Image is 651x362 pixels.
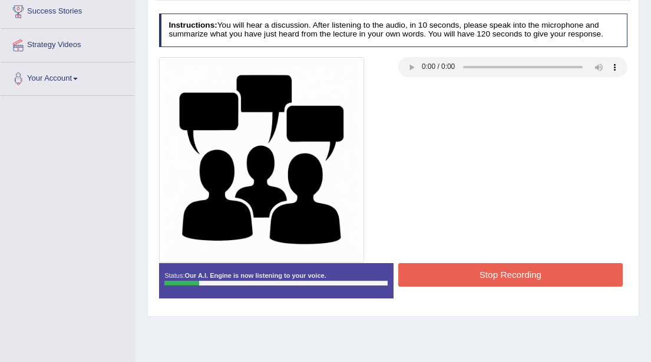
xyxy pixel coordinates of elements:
[398,263,623,286] button: Stop Recording
[159,263,394,298] div: Status:
[1,29,135,58] a: Strategy Videos
[1,62,135,92] a: Your Account
[168,21,217,29] b: Instructions:
[185,272,326,279] strong: Our A.I. Engine is now listening to your voice.
[159,14,628,47] h4: You will hear a discussion. After listening to the audio, in 10 seconds, please speak into the mi...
